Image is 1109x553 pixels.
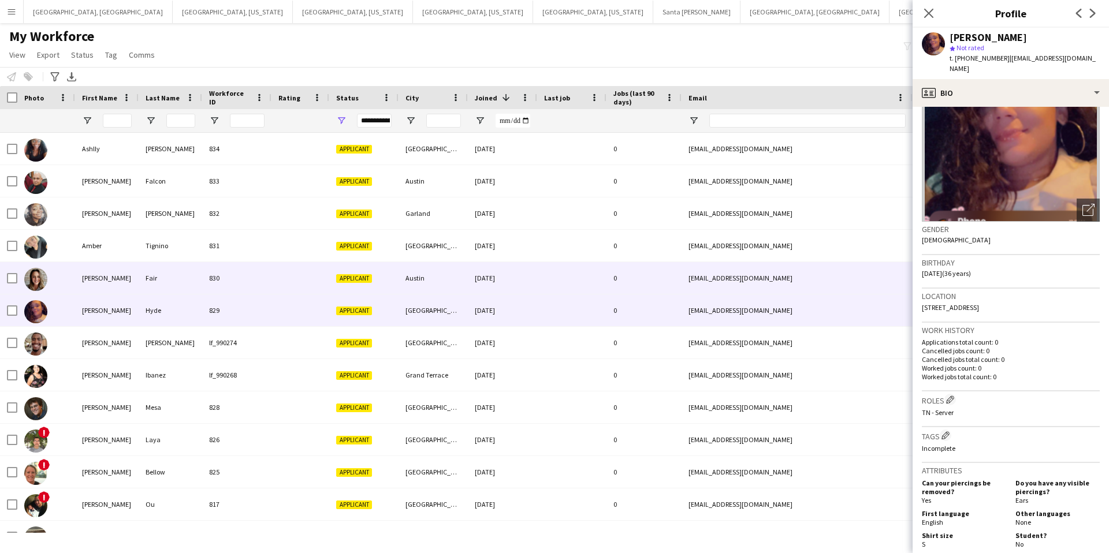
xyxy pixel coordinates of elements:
div: [EMAIL_ADDRESS][DOMAIN_NAME] [682,197,913,229]
button: Open Filter Menu [146,115,156,126]
p: Cancelled jobs count: 0 [922,346,1100,355]
button: Open Filter Menu [405,115,416,126]
div: 0 [606,262,682,294]
div: 0 [606,521,682,552]
div: Mesa [139,391,202,423]
div: Bio [913,79,1109,107]
div: 834 [202,133,271,165]
input: Workforce ID Filter Input [230,114,265,128]
div: [DATE] [468,262,537,294]
div: [PERSON_NAME] [75,165,139,197]
img: Jennifer Bellow [24,462,47,485]
span: Ears [1015,496,1028,505]
span: First Name [82,94,117,102]
button: [GEOGRAPHIC_DATA], [US_STATE] [413,1,533,23]
div: [GEOGRAPHIC_DATA] [399,488,468,520]
h5: Shirt size [922,531,1006,540]
span: Last Name [146,94,180,102]
div: [EMAIL_ADDRESS][DOMAIN_NAME] [682,391,913,423]
span: | [EMAIL_ADDRESS][DOMAIN_NAME] [950,54,1096,73]
a: Comms [124,47,159,62]
a: Tag [101,47,122,62]
div: [GEOGRAPHIC_DATA] [399,230,468,261]
app-action-btn: Export XLSX [65,70,79,84]
div: 0 [606,424,682,455]
span: Applicant [336,468,372,477]
div: [GEOGRAPHIC_DATA] [399,327,468,358]
div: [DATE] [468,133,537,165]
h3: Roles [922,394,1100,406]
div: [DATE] [468,230,537,261]
div: [PERSON_NAME] [75,488,139,520]
div: Tignino [139,230,202,261]
img: Lauri Loosemore [24,526,47,550]
div: [EMAIL_ADDRESS][DOMAIN_NAME] [682,294,913,326]
img: Ashlly Pierre-Louis [24,139,47,162]
div: [DATE] [468,391,537,423]
div: Open photos pop-in [1077,199,1100,222]
img: Tashara Lee [24,203,47,226]
img: Crew avatar or photo [922,48,1100,222]
span: Applicant [336,274,372,283]
button: [GEOGRAPHIC_DATA], [US_STATE] [890,1,1010,23]
button: Open Filter Menu [336,115,347,126]
div: 0 [606,327,682,358]
span: Workforce ID [209,89,251,106]
div: 0 [606,165,682,197]
span: Applicant [336,210,372,218]
button: [GEOGRAPHIC_DATA], [US_STATE] [533,1,653,23]
div: [GEOGRAPHIC_DATA] [399,391,468,423]
img: Amber Tignino [24,236,47,259]
input: Last Name Filter Input [166,114,195,128]
div: 831 [202,230,271,261]
h3: Attributes [922,465,1100,476]
div: [EMAIL_ADDRESS][DOMAIN_NAME] [682,133,913,165]
div: [PERSON_NAME] [75,521,139,552]
div: 825 [202,456,271,488]
button: [GEOGRAPHIC_DATA], [GEOGRAPHIC_DATA] [24,1,173,23]
span: Status [71,50,94,60]
div: Laya [139,424,202,455]
div: 833 [202,165,271,197]
div: Fair [139,262,202,294]
input: First Name Filter Input [103,114,132,128]
h5: Do you have any visible piercings? [1015,479,1100,496]
span: No [1015,540,1024,548]
button: Open Filter Menu [209,115,219,126]
span: Applicant [336,307,372,315]
span: Comms [129,50,155,60]
a: View [5,47,30,62]
div: 817 [202,488,271,520]
span: English [922,518,943,526]
div: [DATE] [468,327,537,358]
div: 0 [606,294,682,326]
div: [EMAIL_ADDRESS][DOMAIN_NAME] [682,230,913,261]
div: 0 [606,488,682,520]
img: Breanna Fair [24,268,47,291]
input: Email Filter Input [709,114,906,128]
div: Garland [399,197,468,229]
span: Jobs (last 90 days) [613,89,661,106]
div: Bellow [139,456,202,488]
span: [DEMOGRAPHIC_DATA] [922,236,991,244]
div: [PERSON_NAME] [75,456,139,488]
h5: Can your piercings be removed? [922,479,1006,496]
button: [GEOGRAPHIC_DATA], [US_STATE] [173,1,293,23]
img: Jasmine Hyde [24,300,47,323]
button: Open Filter Menu [689,115,699,126]
div: Austin [399,165,468,197]
div: [PERSON_NAME] [139,521,202,552]
p: Worked jobs total count: 0 [922,372,1100,381]
h3: Work history [922,325,1100,335]
button: [GEOGRAPHIC_DATA], [GEOGRAPHIC_DATA] [740,1,890,23]
div: [GEOGRAPHIC_DATA] [399,294,468,326]
span: None [1015,518,1031,526]
a: Status [66,47,98,62]
span: Applicant [336,371,372,380]
div: [PERSON_NAME] [139,327,202,358]
div: [EMAIL_ADDRESS][DOMAIN_NAME] [682,359,913,391]
span: Last job [544,94,570,102]
h5: Other languages [1015,509,1100,518]
span: TN - Server [922,408,954,417]
span: Applicant [336,339,372,348]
